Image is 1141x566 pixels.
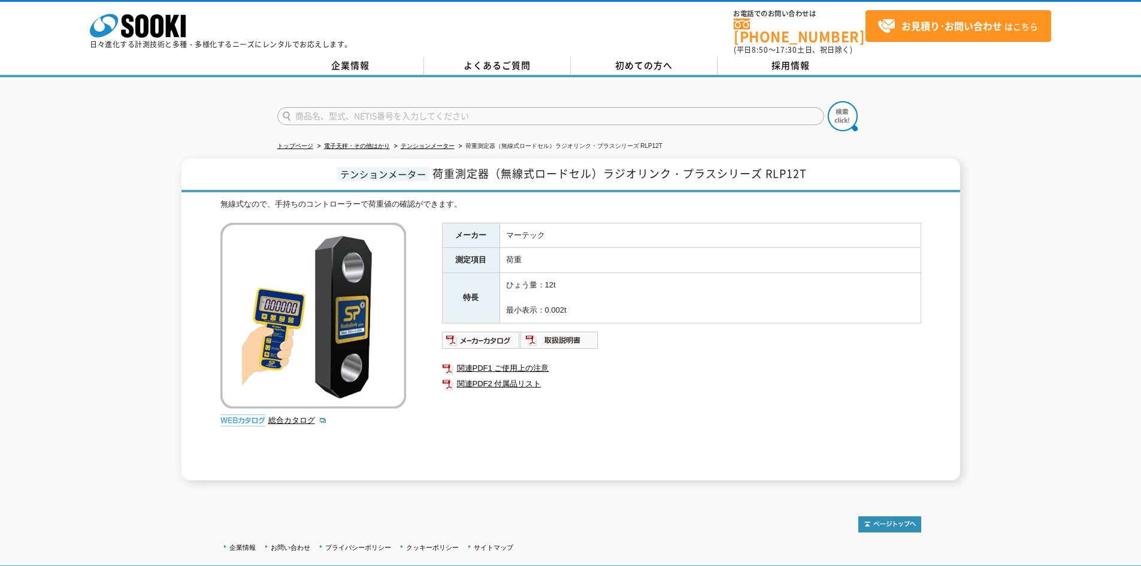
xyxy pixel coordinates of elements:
img: btn_search.png [828,101,858,131]
a: 企業情報 [229,544,256,551]
p: 日々進化する計測技術と多種・多様化するニーズにレンタルでお応えします。 [90,41,352,48]
a: プライバシーポリシー [325,544,391,551]
span: 初めての方へ [615,59,673,72]
a: サイトマップ [474,544,513,551]
a: 関連PDF2 付属品リスト [442,376,921,392]
span: はこちら [877,17,1038,35]
span: 17:30 [776,44,797,55]
a: テンションメーター [401,143,455,149]
a: 総合カタログ [268,416,327,425]
th: メーカー [442,223,500,248]
img: メーカーカタログ [442,331,520,350]
a: お見積り･お問い合わせはこちら [865,10,1051,42]
a: クッキーポリシー [406,544,459,551]
img: webカタログ [220,414,265,426]
span: お電話でのお問い合わせは [734,10,865,17]
div: 無線式なので、手持ちのコントローラーで荷重値の確認ができます。 [220,198,921,211]
strong: お見積り･お問い合わせ [901,19,1002,33]
img: トップページへ [858,516,921,532]
td: マーテック [500,223,921,248]
td: ひょう量：12t 最小表示：0.002t [500,273,921,323]
span: テンションメーター [337,167,429,181]
a: 企業情報 [277,57,424,75]
li: 荷重測定器（無線式ロードセル）ラジオリンク・プラスシリーズ RLP12T [456,140,662,153]
a: 関連PDF1 ご使用上の注意 [442,361,921,376]
img: 取扱説明書 [520,331,599,350]
span: (平日 ～ 土日、祝日除く) [734,44,852,55]
a: [PHONE_NUMBER] [734,19,865,43]
a: トップページ [277,143,313,149]
th: 特長 [442,273,500,323]
a: よくあるご質問 [424,57,571,75]
td: 荷重 [500,248,921,273]
a: お問い合わせ [271,544,310,551]
img: 荷重測定器（無線式ロードセル）ラジオリンク・プラスシリーズ RLP12T [220,223,406,408]
a: 取扱説明書 [520,338,599,347]
span: 荷重測定器（無線式ロードセル）ラジオリンク・プラスシリーズ RLP12T [432,165,807,181]
a: メーカーカタログ [442,338,520,347]
th: 測定項目 [442,248,500,273]
a: 採用情報 [718,57,864,75]
a: 初めての方へ [571,57,718,75]
span: 8:50 [752,44,768,55]
a: 電子天秤・その他はかり [324,143,390,149]
input: 商品名、型式、NETIS番号を入力してください [277,107,824,125]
